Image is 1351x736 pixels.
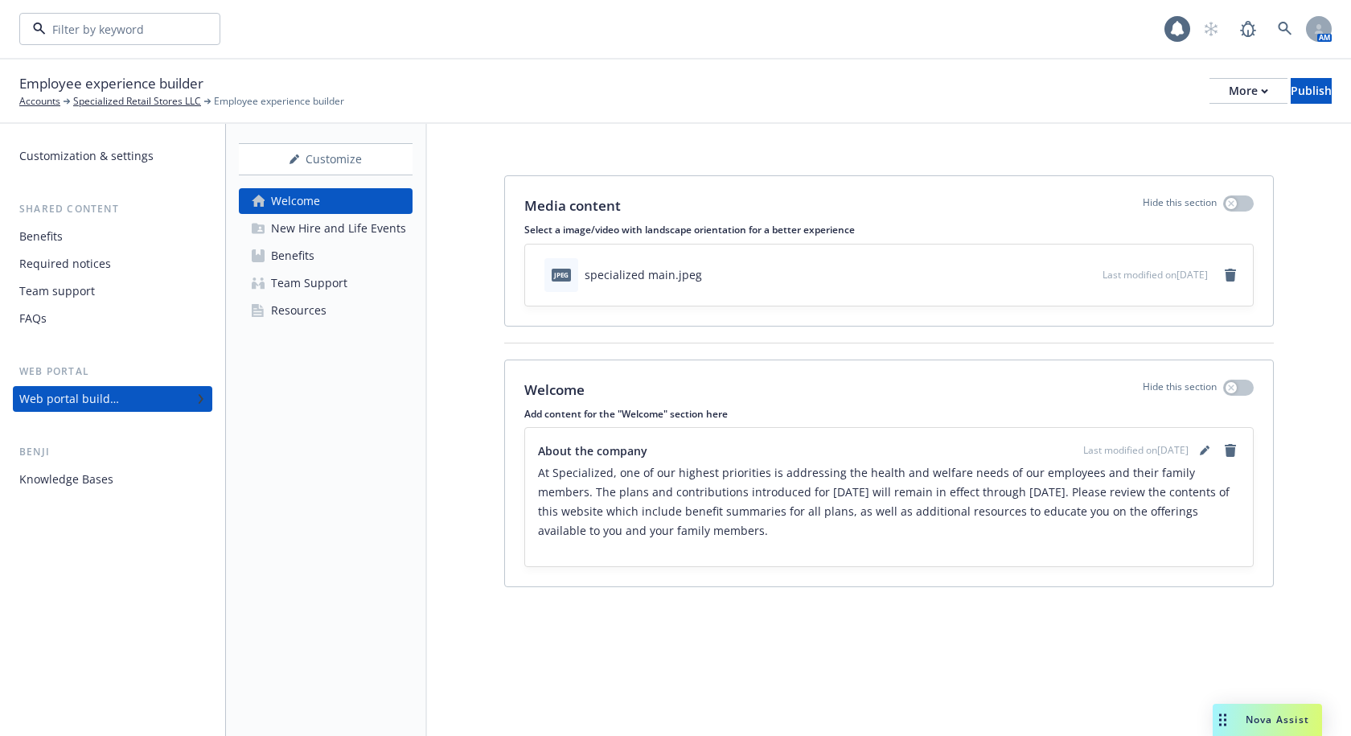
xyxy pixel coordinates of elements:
[13,467,212,492] a: Knowledge Bases
[1229,79,1268,103] div: More
[13,143,212,169] a: Customization & settings
[524,195,621,216] p: Media content
[1083,443,1189,458] span: Last modified on [DATE]
[1209,78,1287,104] button: More
[271,216,406,241] div: New Hire and Life Events
[1269,13,1301,45] a: Search
[524,380,585,401] p: Welcome
[538,442,647,459] span: About the company
[585,266,702,283] div: specialized main.jpeg
[1143,195,1217,216] p: Hide this section
[239,270,413,296] a: Team Support
[271,188,320,214] div: Welcome
[239,144,413,175] div: Customize
[1213,704,1233,736] div: Drag to move
[1195,13,1227,45] a: Start snowing
[13,224,212,249] a: Benefits
[552,269,571,281] span: jpeg
[239,243,413,269] a: Benefits
[1143,380,1217,401] p: Hide this section
[1213,704,1322,736] button: Nova Assist
[1291,78,1332,104] button: Publish
[538,463,1240,541] p: At Specialized, one of our highest priorities is addressing the health and welfare needs of our e...
[13,444,212,460] div: Benji
[19,467,113,492] div: Knowledge Bases
[271,270,347,296] div: Team Support
[1221,441,1240,460] a: remove
[524,407,1254,421] p: Add content for the "Welcome" section here
[13,386,212,412] a: Web portal builder
[214,94,344,109] span: Employee experience builder
[239,143,413,175] button: Customize
[13,278,212,304] a: Team support
[1195,441,1214,460] a: editPencil
[46,21,187,38] input: Filter by keyword
[1221,265,1240,285] a: remove
[1291,79,1332,103] div: Publish
[239,188,413,214] a: Welcome
[13,251,212,277] a: Required notices
[1246,713,1309,726] span: Nova Assist
[239,216,413,241] a: New Hire and Life Events
[271,298,326,323] div: Resources
[1232,13,1264,45] a: Report a Bug
[1056,266,1069,283] button: download file
[271,243,314,269] div: Benefits
[1103,268,1208,282] span: Last modified on [DATE]
[1082,266,1096,283] button: preview file
[524,223,1254,236] p: Select a image/video with landscape orientation for a better experience
[13,201,212,217] div: Shared content
[239,298,413,323] a: Resources
[13,306,212,331] a: FAQs
[13,364,212,380] div: Web portal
